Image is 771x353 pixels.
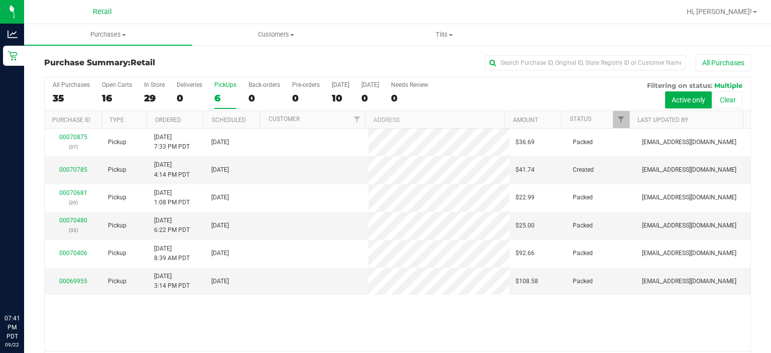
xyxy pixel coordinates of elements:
[177,92,202,104] div: 0
[391,92,428,104] div: 0
[154,216,190,235] span: [DATE] 6:22 PM PDT
[10,273,40,303] iframe: Resource center
[24,30,192,39] span: Purchases
[211,138,229,147] span: [DATE]
[211,277,229,286] span: [DATE]
[642,193,736,202] span: [EMAIL_ADDRESS][DOMAIN_NAME]
[214,81,236,88] div: PickUps
[642,221,736,230] span: [EMAIL_ADDRESS][DOMAIN_NAME]
[8,51,18,61] inline-svg: Retail
[332,92,349,104] div: 10
[102,92,132,104] div: 16
[154,188,190,207] span: [DATE] 1:08 PM PDT
[714,81,742,89] span: Multiple
[51,142,96,152] p: (37)
[573,165,594,175] span: Created
[516,138,535,147] span: $36.69
[642,277,736,286] span: [EMAIL_ADDRESS][DOMAIN_NAME]
[516,249,535,258] span: $92.66
[53,81,90,88] div: All Purchases
[696,54,751,71] button: All Purchases
[613,111,629,128] a: Filter
[154,133,190,152] span: [DATE] 7:33 PM PDT
[59,166,87,173] a: 00070785
[154,272,190,291] span: [DATE] 3:14 PM PDT
[248,92,280,104] div: 0
[348,111,365,128] a: Filter
[51,225,96,235] p: (33)
[292,92,320,104] div: 0
[642,249,736,258] span: [EMAIL_ADDRESS][DOMAIN_NAME]
[102,81,132,88] div: Open Carts
[8,29,18,39] inline-svg: Analytics
[485,55,686,70] input: Search Purchase ID, Original ID, State Registry ID or Customer Name...
[59,134,87,141] a: 00070875
[513,116,538,124] a: Amount
[59,217,87,224] a: 00070480
[570,115,591,123] a: Status
[211,249,229,258] span: [DATE]
[248,81,280,88] div: Back-orders
[687,8,752,16] span: Hi, [PERSON_NAME]!
[665,91,712,108] button: Active only
[108,165,126,175] span: Pickup
[211,193,229,202] span: [DATE]
[332,81,349,88] div: [DATE]
[108,277,126,286] span: Pickup
[155,116,181,124] a: Ordered
[391,81,428,88] div: Needs Review
[59,278,87,285] a: 00069955
[108,221,126,230] span: Pickup
[44,58,280,67] h3: Purchase Summary:
[53,92,90,104] div: 35
[144,81,165,88] div: In Store
[361,30,528,39] span: Tills
[193,30,360,39] span: Customers
[24,24,192,45] a: Purchases
[365,111,504,129] th: Address
[516,193,535,202] span: $22.99
[108,249,126,258] span: Pickup
[108,138,126,147] span: Pickup
[516,221,535,230] span: $25.00
[573,193,593,202] span: Packed
[647,81,712,89] span: Filtering on status:
[154,160,190,179] span: [DATE] 4:14 PM PDT
[713,91,742,108] button: Clear
[154,244,190,263] span: [DATE] 8:39 AM PDT
[516,165,535,175] span: $41.74
[211,165,229,175] span: [DATE]
[93,8,112,16] span: Retail
[642,165,736,175] span: [EMAIL_ADDRESS][DOMAIN_NAME]
[131,58,155,67] span: Retail
[211,221,229,230] span: [DATE]
[109,116,124,124] a: Type
[212,116,246,124] a: Scheduled
[144,92,165,104] div: 29
[573,138,593,147] span: Packed
[637,116,688,124] a: Last Updated By
[573,249,593,258] span: Packed
[52,116,90,124] a: Purchase ID
[573,277,593,286] span: Packed
[214,92,236,104] div: 6
[51,198,96,207] p: (20)
[269,115,300,123] a: Customer
[59,250,87,257] a: 00070406
[516,277,538,286] span: $108.58
[192,24,360,45] a: Customers
[573,221,593,230] span: Packed
[361,81,379,88] div: [DATE]
[5,314,20,341] p: 07:41 PM PDT
[361,92,379,104] div: 0
[108,193,126,202] span: Pickup
[360,24,529,45] a: Tills
[177,81,202,88] div: Deliveries
[642,138,736,147] span: [EMAIL_ADDRESS][DOMAIN_NAME]
[5,341,20,348] p: 09/22
[292,81,320,88] div: Pre-orders
[59,189,87,196] a: 00070681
